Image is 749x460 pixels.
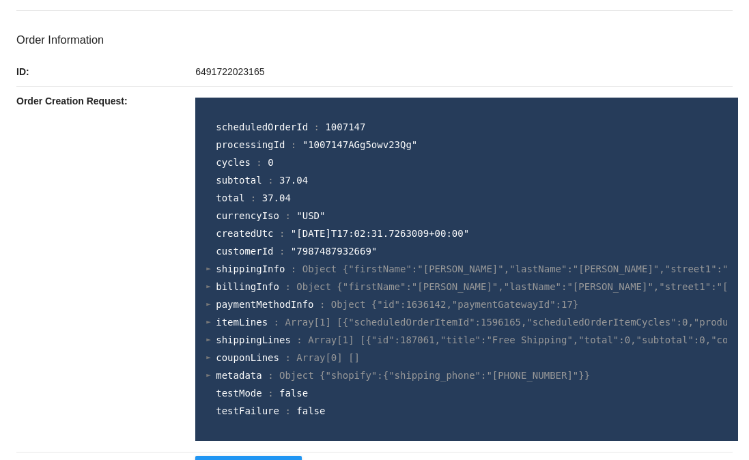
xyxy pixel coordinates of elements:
span: paymentMethodInfo [216,299,313,310]
span: 37.04 [279,175,308,186]
span: "7987487932669" [291,246,377,257]
span: : [268,388,273,399]
span: processingId [216,139,285,150]
span: cycles [216,157,251,168]
p: Order Creation Request: [16,87,195,115]
span: 6491722023165 [195,66,264,77]
span: billingInfo [216,281,279,292]
span: Array[0] [] [296,352,360,363]
span: shippingLines [216,334,291,345]
span: : [296,334,302,345]
span: : [251,192,256,203]
span: testMode [216,388,262,399]
span: "[DATE]T17:02:31.7263009+00:00" [291,228,469,239]
span: 37.04 [262,192,291,203]
span: 0 [268,157,273,168]
span: customerId [216,246,273,257]
span: : [320,299,325,310]
h3: Order Information [16,33,733,46]
p: ID: [16,57,195,86]
span: scheduledOrderId [216,121,308,132]
span: : [268,175,273,186]
span: : [285,352,290,363]
span: : [256,157,262,168]
span: total [216,192,244,203]
span: false [279,388,308,399]
span: : [285,210,290,221]
span: : [268,370,273,381]
span: : [285,405,290,416]
span: testFailure [216,405,279,416]
span: : [285,281,290,292]
span: : [291,139,296,150]
span: : [291,263,296,274]
span: shippingInfo [216,263,285,274]
span: currencyIso [216,210,279,221]
span: : [314,121,320,132]
span: : [274,317,279,328]
span: : [279,246,285,257]
span: subtotal [216,175,262,186]
span: "1007147AGg5owv23Qg" [302,139,418,150]
span: "USD" [296,210,325,221]
span: Object {"shopify":{"shipping_phone":"[PHONE_NUMBER]"}} [279,370,590,381]
span: : [279,228,285,239]
span: metadata [216,370,262,381]
span: 1007147 [325,121,365,132]
span: itemLines [216,317,268,328]
span: createdUtc [216,228,273,239]
span: Object {"id":1636142,"paymentGatewayId":17} [331,299,578,310]
span: couponLines [216,352,279,363]
span: false [296,405,325,416]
